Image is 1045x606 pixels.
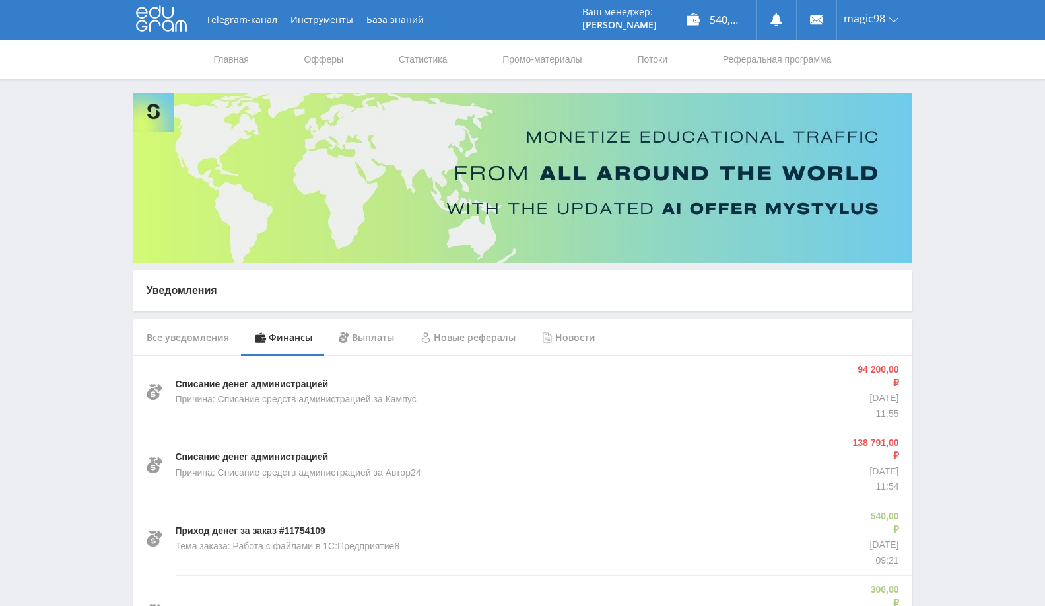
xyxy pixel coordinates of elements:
div: Новости [529,319,609,356]
div: Все уведомления [133,319,242,356]
p: Причина: Списание средств администрацией за Автор24 [176,467,421,480]
p: Ваш менеджер: [582,7,657,17]
p: Приход денег за заказ #11754109 [176,525,325,538]
p: Уведомления [147,284,899,298]
p: 09:21 [867,554,899,568]
p: 540,00 ₽ [867,510,899,536]
p: 11:54 [852,480,899,494]
div: Выплаты [325,319,407,356]
a: Реферальная программа [722,40,833,79]
div: Финансы [242,319,325,356]
p: Причина: Списание средств администрацией за Кампус [176,393,417,406]
p: Списание денег администрацией [176,378,329,391]
p: [PERSON_NAME] [582,20,657,30]
p: [DATE] [856,392,898,405]
p: 94 200,00 ₽ [856,363,898,389]
a: Промо-материалы [501,40,583,79]
a: Статистика [397,40,449,79]
span: magic98 [844,13,885,24]
p: [DATE] [852,465,899,478]
p: Списание денег администрацией [176,451,329,464]
a: Офферы [303,40,345,79]
a: Потоки [636,40,669,79]
p: Тема заказа: Работа с файлами в 1С:Предприятие8 [176,540,400,553]
p: 138 791,00 ₽ [852,437,899,463]
div: Новые рефералы [407,319,529,356]
img: Banner [133,93,912,263]
a: Главная [213,40,250,79]
p: 11:55 [856,408,898,421]
p: [DATE] [867,539,899,552]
